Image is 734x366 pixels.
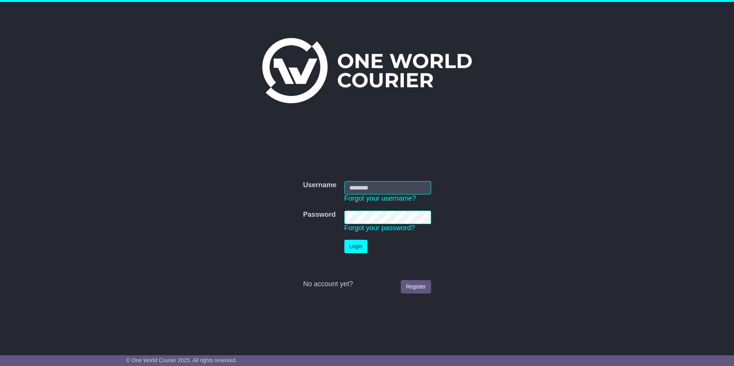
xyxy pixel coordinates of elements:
label: Password [303,211,336,219]
a: Forgot your password? [344,224,415,232]
a: Register [401,280,431,293]
span: © One World Courier 2025. All rights reserved. [126,357,237,363]
div: No account yet? [303,280,431,289]
label: Username [303,181,336,190]
a: Forgot your username? [344,195,416,202]
button: Login [344,240,367,253]
img: One World [262,38,472,103]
